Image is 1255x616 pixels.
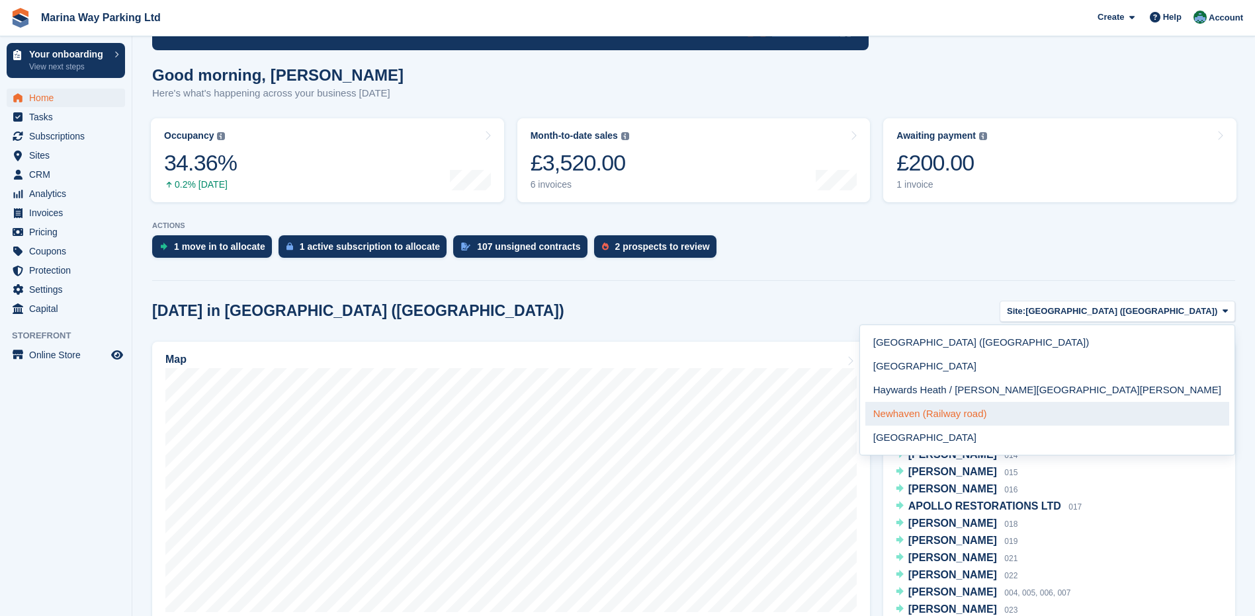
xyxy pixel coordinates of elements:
span: 004, 005, 006, 007 [1004,588,1070,597]
div: 0.2% [DATE] [164,179,237,190]
span: 016 [1004,485,1017,494]
span: Protection [29,261,108,280]
div: £200.00 [896,149,987,176]
a: menu [7,108,125,126]
span: Help [1163,11,1182,24]
span: 019 [1004,537,1017,546]
h2: [DATE] in [GEOGRAPHIC_DATA] ([GEOGRAPHIC_DATA]) [152,302,564,320]
a: menu [7,242,125,260]
a: menu [7,346,125,364]
a: menu [7,204,125,222]
img: icon-info-grey-7440780725fd019a000dd9b08b2336e03edf1995a4989e88bcd33f0948082b44.svg [217,132,225,140]
a: [PERSON_NAME] 015 [896,464,1018,481]
a: menu [7,280,125,299]
a: menu [7,89,125,107]
span: 017 [1068,502,1082,512]
span: Storefront [12,329,132,342]
div: Occupancy [164,130,214,141]
a: menu [7,127,125,145]
a: menu [7,184,125,203]
div: 1 invoice [896,179,987,190]
div: Month-to-date sales [531,130,618,141]
span: Analytics [29,184,108,203]
button: Site: [GEOGRAPHIC_DATA] ([GEOGRAPHIC_DATA]) [1000,301,1235,323]
div: 2 prospects to review [615,241,710,252]
img: active_subscription_to_allocate_icon-d502201f5373d7db506a760aba3b589e785aa758c864c3986d89f69b8ff3... [286,242,293,250]
span: Coupons [29,242,108,260]
img: stora-icon-8386f47178a22dfd0bd8f6a31ec36ba5ce8667c1dd55bd0f319d3a0aa187defe.svg [11,8,30,28]
div: 1 active subscription to allocate [300,241,440,252]
p: View next steps [29,61,108,73]
span: 015 [1004,468,1017,477]
a: 107 unsigned contracts [453,235,593,264]
a: menu [7,261,125,280]
span: [PERSON_NAME] [908,569,997,580]
span: [PERSON_NAME] [908,518,997,529]
div: 6 invoices [531,179,629,190]
a: [GEOGRAPHIC_DATA] [865,354,1229,378]
a: APOLLO RESTORATIONS LTD 017 [896,498,1082,516]
span: 021 [1004,554,1017,563]
span: 022 [1004,571,1017,580]
a: 1 active subscription to allocate [279,235,453,264]
span: Settings [29,280,108,299]
a: Marina Way Parking Ltd [36,7,166,28]
img: Paul Lewis [1193,11,1207,24]
span: [PERSON_NAME] [908,586,997,597]
a: Month-to-date sales £3,520.00 6 invoices [517,118,871,202]
a: [PERSON_NAME] 019 [896,533,1018,550]
a: Haywards Heath / [PERSON_NAME][GEOGRAPHIC_DATA][PERSON_NAME] [865,378,1229,402]
a: Your onboarding View next steps [7,43,125,78]
a: menu [7,223,125,241]
span: Home [29,89,108,107]
img: contract_signature_icon-13c848040528278c33f63329250d36e43548de30e8caae1d1a13099fd9432cc5.svg [461,243,470,250]
span: [GEOGRAPHIC_DATA] ([GEOGRAPHIC_DATA]) [1025,305,1217,318]
span: Sites [29,146,108,165]
span: Tasks [29,108,108,126]
span: Account [1209,11,1243,24]
span: [PERSON_NAME] [908,552,997,563]
span: Pricing [29,223,108,241]
img: icon-info-grey-7440780725fd019a000dd9b08b2336e03edf1995a4989e88bcd33f0948082b44.svg [621,132,629,140]
span: Capital [29,299,108,318]
img: move_ins_to_allocate_icon-fdf77a2bb77ea45bf5b3d319d69a93e2d87916cf1d5bf7949dd705db3b84f3ca.svg [160,243,167,250]
span: 018 [1004,520,1017,529]
span: [PERSON_NAME] [908,466,997,477]
a: 2 prospects to review [594,235,723,264]
h1: Good morning, [PERSON_NAME] [152,66,404,84]
a: [PERSON_NAME] 016 [896,481,1018,498]
span: Online Store [29,346,108,364]
p: ACTIONS [152,221,1235,230]
span: [PERSON_NAME] [908,535,997,546]
a: [PERSON_NAME] 022 [896,567,1018,584]
a: Preview store [109,347,125,363]
span: [PERSON_NAME] [908,483,997,494]
span: 023 [1004,605,1017,615]
img: prospect-51fa495bee0391a8d652442698ab0144808aea92771e9ea1ae160a38d050c398.svg [602,243,609,250]
div: 34.36% [164,149,237,176]
a: [PERSON_NAME] 021 [896,550,1018,567]
div: 1 move in to allocate [174,241,265,252]
a: Awaiting payment £200.00 1 invoice [883,118,1236,202]
span: Site: [1007,305,1025,318]
a: menu [7,299,125,318]
a: [PERSON_NAME] 018 [896,516,1018,533]
a: Newhaven (Railway road) [865,402,1229,426]
div: £3,520.00 [531,149,629,176]
a: Occupancy 34.36% 0.2% [DATE] [151,118,504,202]
span: CRM [29,165,108,184]
a: [GEOGRAPHIC_DATA] [865,426,1229,449]
a: menu [7,146,125,165]
h2: Map [165,354,187,366]
span: APOLLO RESTORATIONS LTD [908,500,1061,512]
img: icon-info-grey-7440780725fd019a000dd9b08b2336e03edf1995a4989e88bcd33f0948082b44.svg [979,132,987,140]
div: 107 unsigned contracts [477,241,580,252]
p: Your onboarding [29,50,108,59]
p: Here's what's happening across your business [DATE] [152,86,404,101]
a: menu [7,165,125,184]
span: [PERSON_NAME] [908,603,997,615]
a: [PERSON_NAME] 004, 005, 006, 007 [896,584,1071,601]
span: Invoices [29,204,108,222]
span: Subscriptions [29,127,108,145]
span: Create [1098,11,1124,24]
